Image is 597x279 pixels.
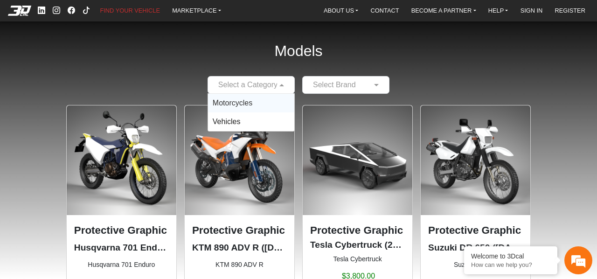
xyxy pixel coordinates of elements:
small: Husqvarna 701 Enduro [74,260,169,270]
span: Conversation [5,220,62,226]
img: 701 Enduronull2016-2024 [67,105,176,215]
span: Motorcycles [213,99,252,107]
small: Suzuki DR 650 [428,260,523,270]
p: Protective Graphic Kit [74,223,169,238]
div: Articles [120,203,178,232]
p: Protective Graphic Kit [310,223,405,238]
div: FAQs [62,203,120,232]
ng-dropdown-panel: Options List [208,93,295,132]
a: BECOME A PARTNER [408,5,480,16]
a: MARKETPLACE [168,5,225,16]
a: FIND YOUR VEHICLE [97,5,164,16]
p: KTM 890 ADV R (2023-2025) [192,241,287,255]
span: Vehicles [213,118,241,126]
h2: Models [274,30,322,72]
p: How can we help you? [471,261,550,268]
img: Cybertrucknull2024 [303,105,412,215]
p: Protective Graphic Kit [428,223,523,238]
div: Navigation go back [10,48,24,62]
div: Chat with us now [62,49,171,61]
img: 890 ADV R null2023-2025 [185,105,294,215]
small: KTM 890 ADV R [192,260,287,270]
a: ABOUT US [320,5,362,16]
div: Minimize live chat window [153,5,175,27]
a: CONTACT [367,5,403,16]
div: Welcome to 3Dcal [471,252,550,260]
textarea: Type your message and hit 'Enter' [5,171,178,203]
span: We're online! [54,74,129,162]
small: Tesla Cybertruck [310,254,405,264]
a: SIGN IN [517,5,547,16]
p: Husqvarna 701 Enduro (2016-2024) [74,241,169,255]
a: HELP [485,5,512,16]
p: Suzuki DR 650 (1996-2024) [428,241,523,255]
img: DR 6501996-2024 [421,105,530,215]
p: Tesla Cybertruck (2024) [310,238,405,252]
a: REGISTER [551,5,589,16]
p: Protective Graphic Kit [192,223,287,238]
